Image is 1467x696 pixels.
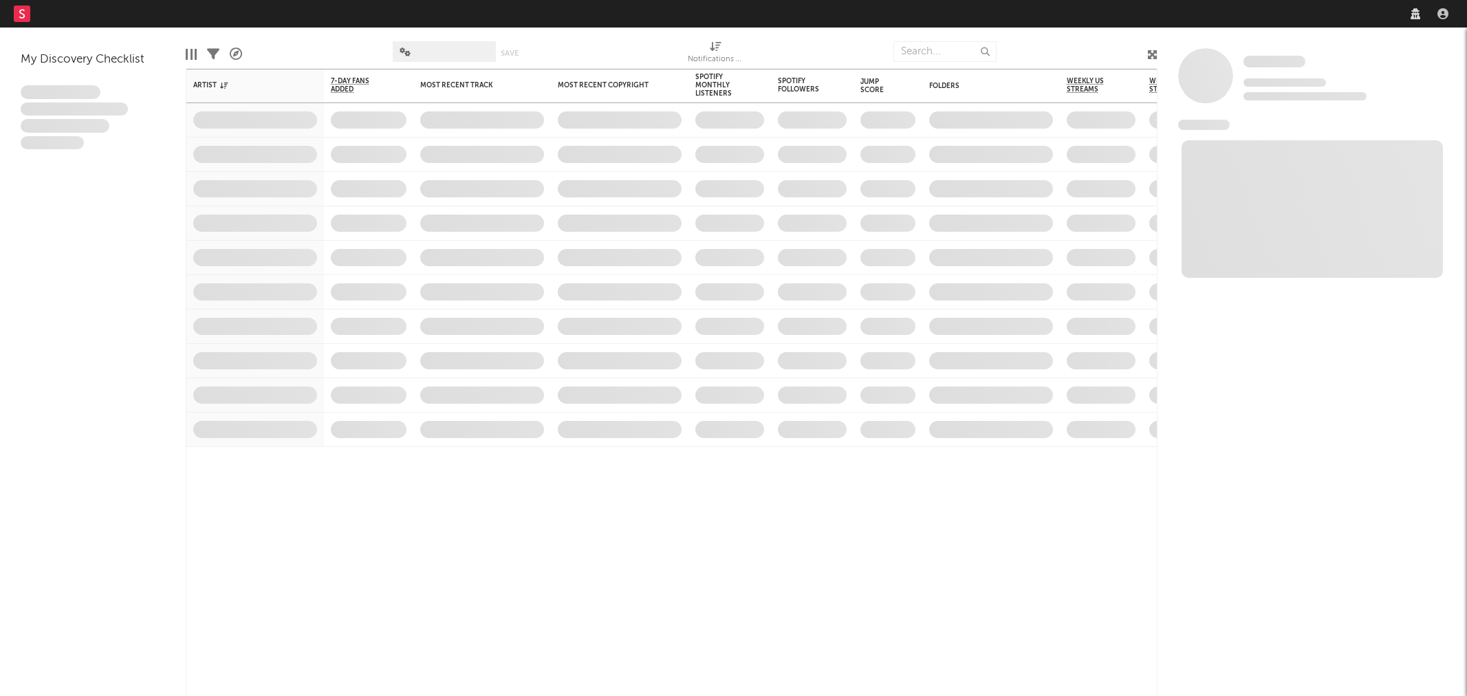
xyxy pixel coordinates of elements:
span: Lorem ipsum dolor [21,85,100,99]
div: Filters [207,34,219,74]
button: Save [501,50,519,57]
span: News Feed [1178,120,1230,130]
div: Most Recent Copyright [558,81,661,89]
span: Integer aliquet in purus et [21,102,128,116]
div: Artist [193,81,296,89]
div: Spotify Followers [778,77,826,94]
div: Spotify Monthly Listeners [695,73,743,98]
div: My Discovery Checklist [21,52,165,68]
a: Some Artist [1243,55,1305,69]
div: Most Recent Track [420,81,523,89]
div: Jump Score [860,78,895,94]
span: 0 fans last week [1243,92,1367,100]
span: Some Artist [1243,56,1305,67]
div: Folders [929,82,1032,90]
div: Notifications (Artist) [688,34,743,74]
span: Praesent ac interdum [21,119,109,133]
span: Aliquam viverra [21,136,84,150]
span: Weekly UK Streams [1149,77,1201,94]
div: Edit Columns [186,34,197,74]
div: Notifications (Artist) [688,52,743,68]
input: Search... [893,41,997,62]
span: 7-Day Fans Added [331,77,386,94]
span: Tracking Since: [DATE] [1243,78,1326,87]
span: Weekly US Streams [1067,77,1115,94]
div: A&R Pipeline [230,34,242,74]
